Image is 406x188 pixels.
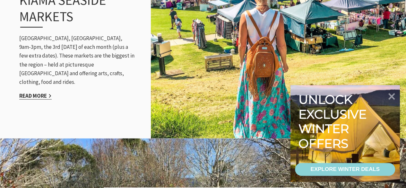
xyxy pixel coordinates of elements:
[310,163,379,176] div: EXPLORE WINTER DEALS
[298,92,369,151] div: Unlock exclusive winter offers
[19,92,52,100] a: Read More
[19,34,135,86] p: [GEOGRAPHIC_DATA], [GEOGRAPHIC_DATA], 9am-3pm, the 3rd [DATE] of each month (plus a few extra dat...
[295,163,395,176] a: EXPLORE WINTER DEALS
